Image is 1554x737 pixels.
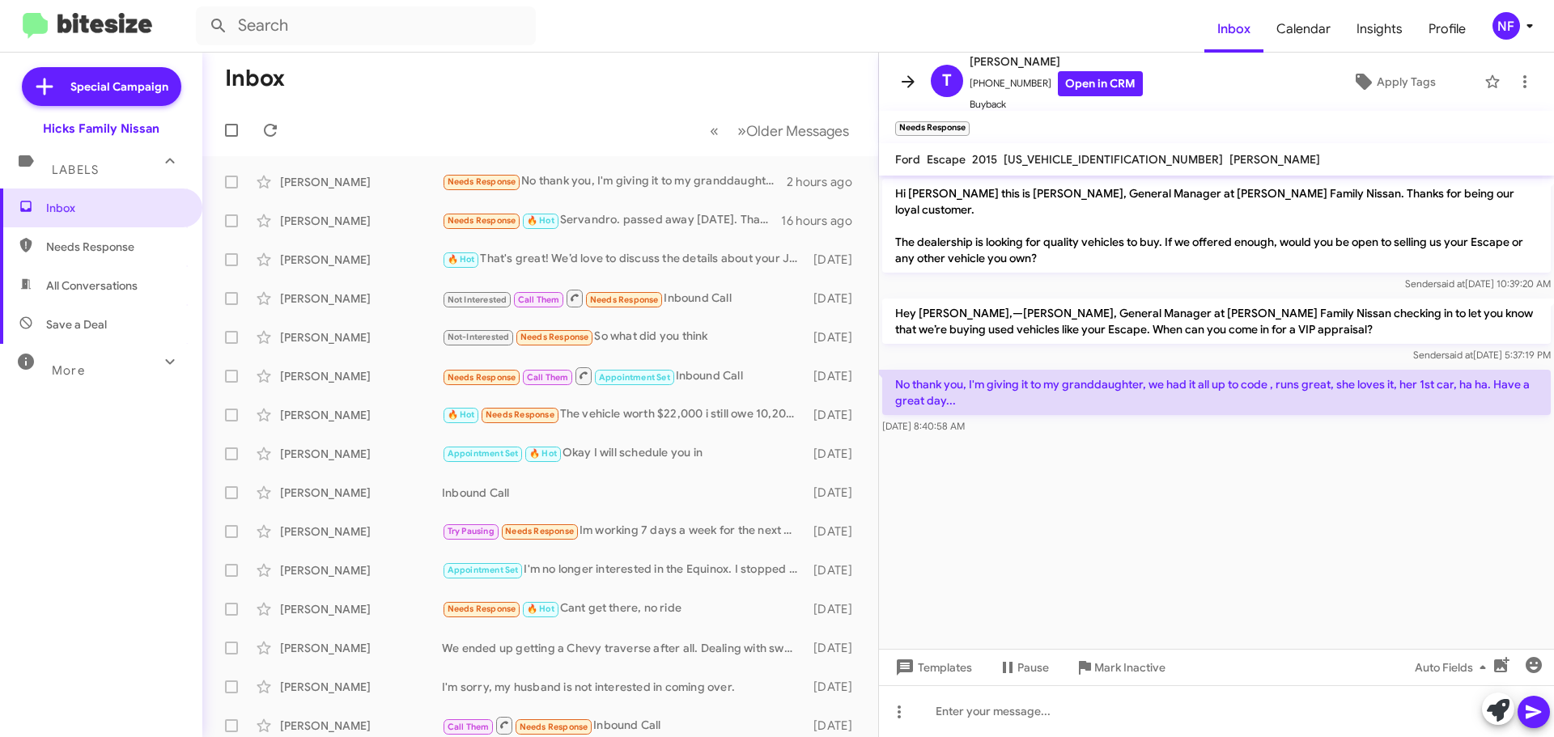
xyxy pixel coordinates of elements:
div: Im working 7 days a week for the next 2 weeks. I will reach out when I can come down and look. [442,522,805,540]
span: Needs Response [486,409,554,420]
div: [PERSON_NAME] [280,446,442,462]
button: NF [1479,12,1536,40]
span: Appointment Set [448,448,519,459]
button: Pause [985,653,1062,682]
span: Ford [895,152,920,167]
button: Previous [700,114,728,147]
span: Needs Response [46,239,184,255]
div: [DATE] [805,368,865,384]
div: Cant get there, no ride [442,599,805,618]
div: Okay I will schedule you in [442,444,805,463]
span: 🔥 Hot [448,409,475,420]
span: 🔥 Hot [527,215,554,226]
div: Inbound Call [442,366,805,386]
div: Servandro. passed away [DATE]. Thank you. [442,211,781,230]
span: « [710,121,719,141]
div: [PERSON_NAME] [280,252,442,268]
span: [DATE] 8:40:58 AM [882,420,965,432]
span: 2015 [972,152,997,167]
span: Needs Response [448,215,516,226]
div: [PERSON_NAME] [280,718,442,734]
span: Call Them [448,722,490,732]
h1: Inbox [225,66,285,91]
a: Inbox [1204,6,1263,53]
div: [PERSON_NAME] [280,174,442,190]
div: The vehicle worth $22,000 i still owe 10,200- so 12,000 down on the new vehicle. [442,405,805,424]
a: Open in CRM [1058,71,1143,96]
div: [PERSON_NAME] [280,407,442,423]
span: Appointment Set [448,565,519,575]
div: [PERSON_NAME] [280,601,442,617]
div: [DATE] [805,679,865,695]
span: Buyback [970,96,1143,112]
p: No thank you, I'm giving it to my granddaughter, we had it all up to code , runs great, she loves... [882,370,1551,415]
span: 🔥 Hot [529,448,557,459]
button: Auto Fields [1402,653,1505,682]
span: Needs Response [448,176,516,187]
div: [PERSON_NAME] [280,485,442,501]
span: Insights [1344,6,1416,53]
div: [PERSON_NAME] [280,523,442,540]
span: Apply Tags [1377,67,1436,96]
span: » [737,121,746,141]
div: No thank you, I'm giving it to my granddaughter, we had it all up to code , runs great, she loves... [442,172,787,191]
div: We ended up getting a Chevy traverse after all. Dealing with swapping out the lease with Chevrole... [442,640,805,656]
span: All Conversations [46,277,138,294]
span: Needs Response [590,294,659,305]
div: [DATE] [805,290,865,307]
span: [US_VEHICLE_IDENTIFICATION_NUMBER] [1004,152,1223,167]
span: Needs Response [448,604,516,614]
small: Needs Response [895,121,970,136]
div: I'm sorry, my husband is not interested in coming over. [442,679,805,695]
span: said at [1437,277,1465,290]
span: Call Them [527,372,569,383]
div: [DATE] [805,485,865,501]
div: NF [1492,12,1520,40]
div: Hicks Family Nissan [43,121,159,137]
div: [PERSON_NAME] [280,679,442,695]
div: 16 hours ago [781,213,865,229]
div: That's great! We’d love to discuss the details about your Jeep Renegade and help you find the per... [442,250,805,269]
span: Call Them [518,294,560,305]
div: [DATE] [805,640,865,656]
span: Mark Inactive [1094,653,1165,682]
span: 🔥 Hot [448,254,475,265]
div: Inbound Call [442,288,805,308]
button: Templates [879,653,985,682]
span: Profile [1416,6,1479,53]
div: [PERSON_NAME] [280,213,442,229]
div: [PERSON_NAME] [280,290,442,307]
div: [DATE] [805,407,865,423]
div: [DATE] [805,446,865,462]
span: Labels [52,163,99,177]
span: Older Messages [746,122,849,140]
div: [DATE] [805,601,865,617]
span: [PHONE_NUMBER] [970,71,1143,96]
button: Mark Inactive [1062,653,1178,682]
div: [DATE] [805,523,865,540]
div: [DATE] [805,562,865,578]
div: [DATE] [805,252,865,268]
span: Inbox [46,200,184,216]
span: Special Campaign [70,78,168,95]
nav: Page navigation example [701,114,859,147]
div: 2 hours ago [787,174,865,190]
span: Save a Deal [46,316,107,332]
button: Next [728,114,859,147]
div: [DATE] [805,329,865,345]
div: Inbound Call [442,715,805,735]
span: More [52,363,85,378]
span: Templates [892,653,972,682]
span: [PERSON_NAME] [1229,152,1320,167]
span: Needs Response [520,722,588,732]
span: Needs Response [520,332,589,342]
div: So what did you think [442,328,805,346]
span: Try Pausing [448,526,495,536]
div: I'm no longer interested in the Equinox. I stopped by [DATE] and [PERSON_NAME] helped me narrow d... [442,561,805,579]
span: said at [1445,349,1473,361]
span: 🔥 Hot [527,604,554,614]
span: Not-Interested [448,332,510,342]
a: Calendar [1263,6,1344,53]
div: [PERSON_NAME] [280,640,442,656]
div: Inbound Call [442,485,805,501]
